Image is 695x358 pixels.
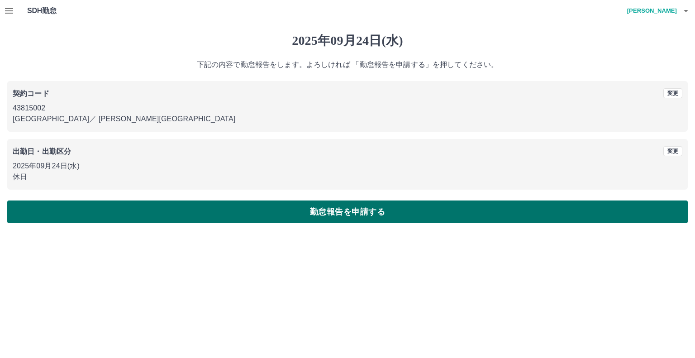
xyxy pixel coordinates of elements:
[13,161,682,172] p: 2025年09月24日(水)
[7,33,688,48] h1: 2025年09月24日(水)
[663,146,682,156] button: 変更
[7,59,688,70] p: 下記の内容で勤怠報告をします。よろしければ 「勤怠報告を申請する」を押してください。
[663,88,682,98] button: 変更
[13,114,682,124] p: [GEOGRAPHIC_DATA] ／ [PERSON_NAME][GEOGRAPHIC_DATA]
[13,103,682,114] p: 43815002
[13,90,49,97] b: 契約コード
[7,200,688,223] button: 勤怠報告を申請する
[13,148,71,155] b: 出勤日・出勤区分
[13,172,682,182] p: 休日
